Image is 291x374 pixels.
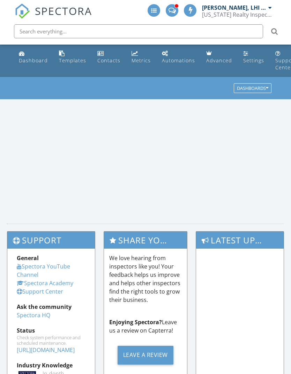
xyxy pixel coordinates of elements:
a: [URL][DOMAIN_NAME] [17,346,75,354]
div: Settings [243,57,264,64]
a: Spectora Academy [17,279,73,287]
button: Dashboards [234,84,271,93]
a: Templates [56,47,89,67]
a: Automations (Advanced) [159,47,198,67]
div: [PERSON_NAME], LHI 11246 [202,4,267,11]
div: Ask the community [17,303,85,311]
h3: Latest Updates [196,232,284,249]
div: Status [17,326,85,335]
a: Settings [240,47,267,67]
div: Advanced [206,57,232,64]
div: Automations [162,57,195,64]
a: Spectora HQ [17,311,50,319]
div: Industry Knowledge [17,361,85,369]
div: Dashboards [237,86,268,91]
div: Louisiana Realty Inspections, LLC [202,11,272,18]
a: Advanced [203,47,235,67]
p: Leave us a review on Capterra! [109,318,182,335]
div: Leave a Review [118,346,173,365]
div: Check system performance and scheduled maintenance. [17,335,85,346]
a: Dashboard [16,47,51,67]
div: Metrics [132,57,151,64]
strong: Enjoying Spectora? [109,318,162,326]
a: Leave a Review [109,340,182,370]
a: Metrics [129,47,154,67]
p: We love hearing from inspectors like you! Your feedback helps us improve and helps other inspecto... [109,254,182,304]
a: Spectora YouTube Channel [17,263,70,279]
a: Contacts [95,47,123,67]
strong: General [17,254,39,262]
input: Search everything... [14,24,263,38]
img: The Best Home Inspection Software - Spectora [15,3,30,19]
a: Support Center [17,288,63,295]
h3: Share Your Spectora Experience [104,232,187,249]
a: SPECTORA [15,9,92,24]
div: Dashboard [19,57,48,64]
div: Templates [59,57,86,64]
h3: Support [7,232,95,249]
div: Contacts [97,57,120,64]
span: SPECTORA [35,3,92,18]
